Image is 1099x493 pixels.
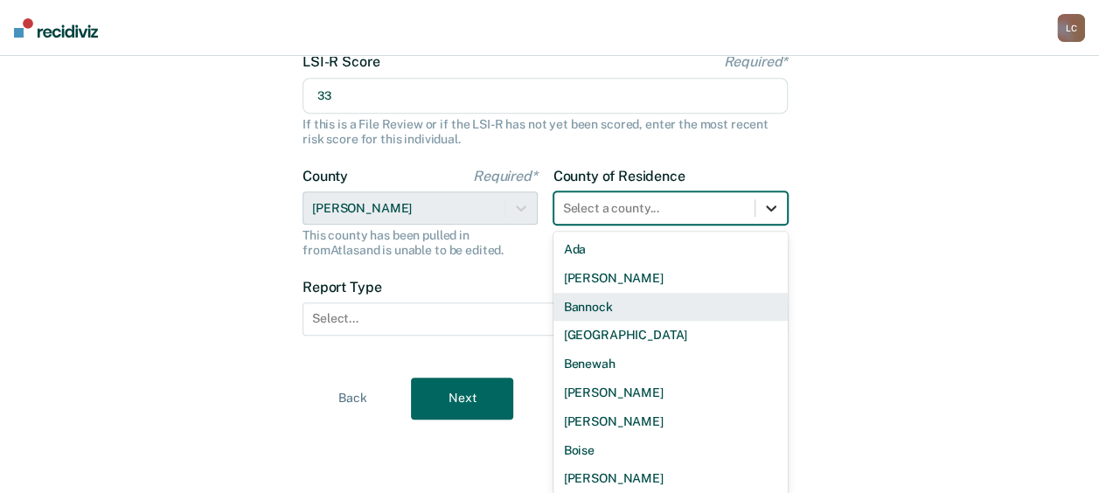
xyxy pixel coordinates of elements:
[553,321,789,350] div: [GEOGRAPHIC_DATA]
[553,293,789,322] div: Bannock
[553,436,789,465] div: Boise
[553,264,789,293] div: [PERSON_NAME]
[473,168,538,184] span: Required*
[303,53,788,70] label: LSI-R Score
[1057,14,1085,42] div: L C
[553,350,789,378] div: Benewah
[303,117,788,147] div: If this is a File Review or if the LSI-R has not yet been scored, enter the most recent risk scor...
[1057,14,1085,42] button: LC
[553,407,789,436] div: [PERSON_NAME]
[303,168,538,184] label: County
[303,279,788,295] label: Report Type
[14,18,98,38] img: Recidiviz
[411,378,513,420] button: Next
[723,53,788,70] span: Required*
[302,378,404,420] button: Back
[553,378,789,407] div: [PERSON_NAME]
[303,228,538,258] div: This county has been pulled in from Atlas and is unable to be edited.
[553,168,789,184] label: County of Residence
[553,235,789,264] div: Ada
[553,464,789,493] div: [PERSON_NAME]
